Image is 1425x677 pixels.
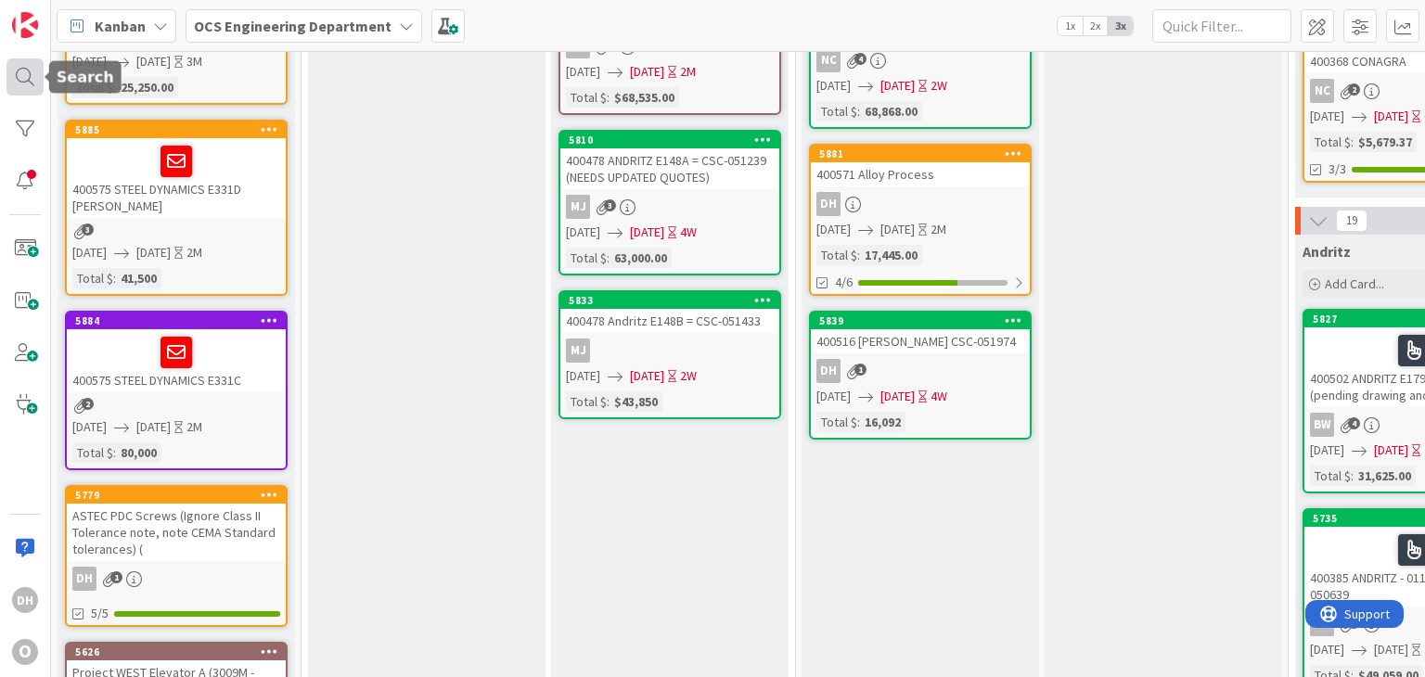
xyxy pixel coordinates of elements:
div: DH [811,192,1030,216]
h5: Search [57,69,114,86]
div: MJ [560,195,779,219]
a: 5839400516 [PERSON_NAME] CSC-051974DH[DATE][DATE]4WTotal $:16,092 [809,311,1032,440]
input: Quick Filter... [1152,9,1291,43]
span: [DATE] [630,223,664,242]
div: Total $ [1310,466,1351,486]
span: [DATE] [72,243,107,262]
a: 5833400478 Andritz E148B = CSC-051433MJ[DATE][DATE]2WTotal $:$43,850 [558,290,781,419]
span: 2x [1083,17,1108,35]
span: : [607,87,610,108]
a: 5885400575 STEEL DYNAMICS E331D [PERSON_NAME][DATE][DATE]2MTotal $:41,500 [65,120,288,296]
div: $43,850 [610,391,662,412]
div: 80,000 [116,442,161,463]
div: 5884 [67,313,286,329]
div: 5833 [560,292,779,309]
span: 1x [1058,17,1083,35]
span: [DATE] [880,387,915,406]
div: 2W [680,366,697,386]
span: : [607,391,610,412]
span: 3 [82,224,94,236]
div: 5884400575 STEEL DYNAMICS E331C [67,313,286,392]
span: : [607,248,610,268]
div: 400575 STEEL DYNAMICS E331C [67,329,286,392]
span: : [1351,466,1354,486]
span: [DATE] [880,76,915,96]
div: 5810 [560,132,779,148]
span: : [113,442,116,463]
span: : [1351,132,1354,152]
a: 5881400571 Alloy ProcessDH[DATE][DATE]2MTotal $:17,445.004/6 [809,144,1032,296]
span: [DATE] [816,387,851,406]
div: 5881 [819,147,1030,160]
span: 1 [854,364,867,376]
div: DH [816,192,841,216]
a: 5810400478 ANDRITZ E148A = CSC-051239 (NEEDS UPDATED QUOTES)MJ[DATE][DATE]4WTotal $:63,000.00 [558,130,781,275]
span: 2 [82,398,94,410]
div: 2W [931,76,947,96]
span: [DATE] [816,76,851,96]
div: 2M [186,243,202,262]
span: Andritz [1303,242,1351,261]
div: ASTEC PDC Screws (Ignore Class II Tolerance note, note CEMA Standard tolerances) ( [67,504,286,561]
div: 5810 [569,134,779,147]
span: 19 [1336,210,1367,232]
span: [DATE] [72,52,107,71]
div: Total $ [566,248,607,268]
span: [DATE] [566,62,600,82]
div: Total $ [816,412,857,432]
span: : [857,245,860,265]
div: DH [72,567,96,591]
a: 5884400575 STEEL DYNAMICS E331C[DATE][DATE]2MTotal $:80,000 [65,311,288,470]
div: 5881 [811,146,1030,162]
div: 63,000.00 [610,248,672,268]
span: [DATE] [136,417,171,437]
span: [DATE] [1310,107,1344,126]
span: 1 [110,571,122,583]
span: [DATE] [136,243,171,262]
div: 16,092 [860,412,905,432]
div: DH [67,567,286,591]
span: : [857,101,860,121]
div: 400571 Alloy Process [811,162,1030,186]
div: O [12,639,38,665]
span: [DATE] [1374,107,1408,126]
span: Add Card... [1325,275,1384,292]
div: BW [1310,413,1334,437]
span: [DATE] [1374,640,1408,659]
span: Support [39,3,84,25]
div: 5833 [569,294,779,307]
span: 4 [854,53,867,65]
div: 400575 STEEL DYNAMICS E331D [PERSON_NAME] [67,138,286,218]
span: [DATE] [880,220,915,239]
span: [DATE] [1310,441,1344,460]
span: [DATE] [816,220,851,239]
div: DH [12,587,38,613]
div: 5626 [67,644,286,660]
div: MJ [560,338,779,363]
div: 4W [680,223,697,242]
div: DH [816,359,841,383]
span: [DATE] [630,366,664,386]
div: $5,679.37 [1354,132,1417,152]
a: 5779ASTEC PDC Screws (Ignore Class II Tolerance note, note CEMA Standard tolerances) (DH5/5 [65,485,288,627]
span: [DATE] [136,52,171,71]
div: Total $ [1310,132,1351,152]
div: 5779 [67,487,286,504]
div: 2M [186,417,202,437]
div: 5779 [75,489,286,502]
span: 5/5 [91,604,109,623]
span: [DATE] [1374,441,1408,460]
span: [DATE] [630,62,664,82]
div: 400478 ANDRITZ E148A = CSC-051239 (NEEDS UPDATED QUOTES) [560,148,779,189]
div: MJ [566,338,590,363]
div: MJ [566,195,590,219]
div: Total $ [816,101,857,121]
span: Kanban [95,15,146,37]
div: 5839 [819,314,1030,327]
div: 5881400571 Alloy Process [811,146,1030,186]
span: : [113,268,116,288]
div: 68,868.00 [860,101,922,121]
div: 5885400575 STEEL DYNAMICS E331D [PERSON_NAME] [67,121,286,218]
div: 31,625.00 [1354,466,1416,486]
div: NC [811,48,1030,72]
